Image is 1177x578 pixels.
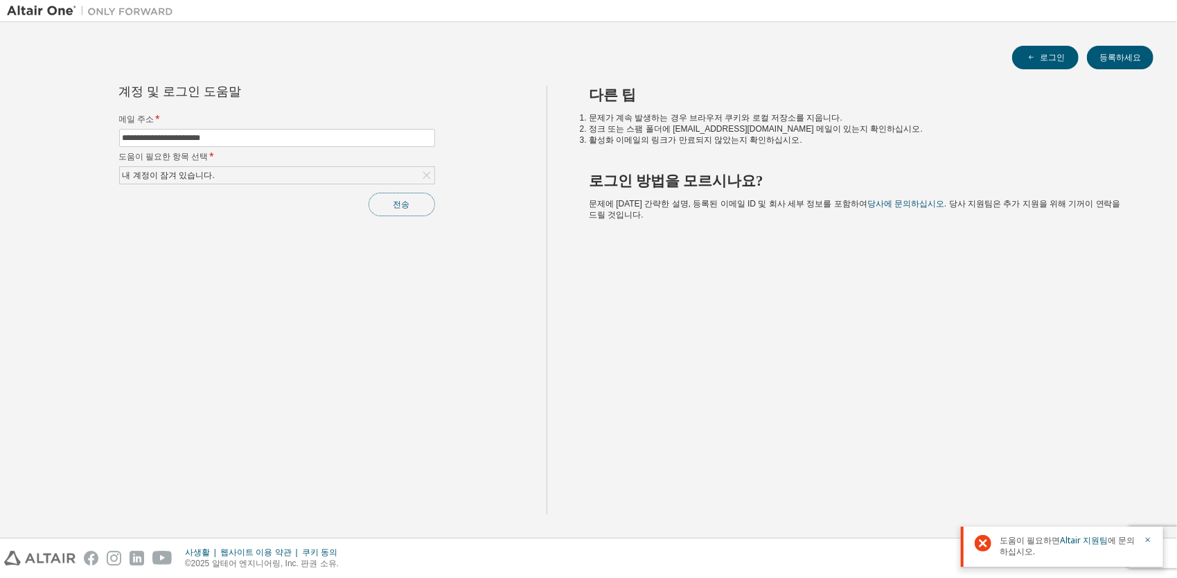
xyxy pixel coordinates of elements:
[152,551,172,566] img: youtube.svg
[1060,534,1108,546] a: Altair 지원팀
[119,113,154,125] font: 메일 주소
[7,4,180,18] img: 알테어 원
[185,558,346,570] p: ©
[1040,52,1065,63] font: 로그인
[1000,535,1135,557] span: 도움이 필요하면 에 문의하십시오.
[302,547,346,558] div: 쿠키 동의
[589,112,1129,123] li: 문제가 계속 발생하는 경우 브라우저 쿠키와 로컬 저장소를 지웁니다.
[185,547,220,558] div: 사생활
[120,167,434,184] div: 내 계정이 잠겨 있습니다.
[1012,46,1079,69] button: 로그인
[130,551,144,566] img: linkedin.svg
[119,150,209,162] font: 도움이 필요한 항목 선택
[220,547,302,558] div: 웹사이트 이용 약관
[4,551,76,566] img: altair_logo.svg
[589,123,1129,134] li: 정크 또는 스팸 폴더에 [EMAIL_ADDRESS][DOMAIN_NAME] 메일이 있는지 확인하십시오.
[589,172,1129,190] h2: 로그인 방법을 모르시나요?
[589,86,1129,104] h2: 다른 팁
[369,193,435,216] button: 전송
[1087,46,1153,69] button: 등록하세요
[867,199,944,209] a: 당사에 문의하십시오
[121,168,217,183] div: 내 계정이 잠겨 있습니다.
[119,86,372,97] div: 계정 및 로그인 도움말
[84,551,98,566] img: facebook.svg
[589,134,1129,146] li: 활성화 이메일의 링크가 만료되지 않았는지 확인하십시오.
[107,551,121,566] img: instagram.svg
[191,559,339,568] font: 2025 알테어 엔지니어링, Inc. 판권 소유.
[589,199,1121,220] span: 문제에 [DATE] 간략한 설명, 등록된 이메일 ID 및 회사 세부 정보를 포함하여 . 당사 지원팀은 추가 지원을 위해 기꺼이 연락을 드릴 것입니다.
